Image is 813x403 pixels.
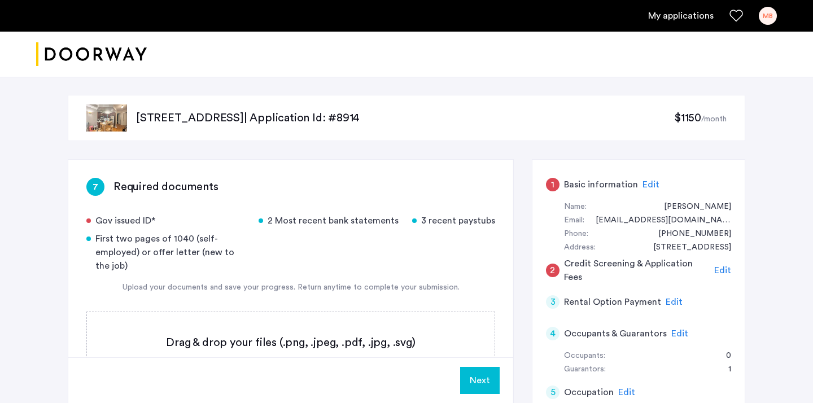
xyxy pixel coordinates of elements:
img: apartment [86,104,127,132]
div: 1 [717,363,731,376]
div: Phone: [564,227,588,241]
div: Upload your documents and save your progress. Return anytime to complete your submission. [86,282,495,294]
p: [STREET_ADDRESS] | Application Id: #8914 [136,110,674,126]
h5: Credit Screening & Application Fees [564,257,710,284]
span: Edit [714,266,731,275]
div: 2 Most recent bank statements [259,214,399,227]
div: Guarantors: [564,363,606,376]
div: 4 [546,327,560,340]
span: Edit [642,180,659,189]
h3: Required documents [113,179,218,195]
div: 5 [546,386,560,399]
div: First two pages of 1040 (self-employed) or offer letter (new to the job) [86,232,245,273]
div: MB [759,7,777,25]
div: Email: [564,214,584,227]
div: Occupants: [564,349,605,363]
a: Favorites [729,9,743,23]
span: Edit [618,388,635,397]
button: Next [460,367,500,394]
div: 7 [86,178,104,196]
div: 2 [546,264,560,277]
div: 1 [546,178,560,191]
span: Edit [666,297,683,306]
div: 0 [715,349,731,363]
div: Address: [564,241,596,255]
div: 3 recent paystubs [412,214,495,227]
sub: /month [701,115,727,123]
img: logo [36,33,147,76]
div: Name: [564,200,587,214]
div: Gov issued ID* [86,214,245,227]
div: 3 [546,295,560,309]
div: +19176894892 [647,227,731,241]
a: My application [648,9,714,23]
h5: Occupation [564,386,614,399]
h5: Occupants & Guarantors [564,327,667,340]
div: marybartos@gmail.com [584,214,731,227]
a: Cazamio logo [36,33,147,76]
span: $1150 [674,112,701,124]
div: Mary Bartos [653,200,731,214]
h5: Basic information [564,178,638,191]
span: Edit [671,329,688,338]
h5: Rental Option Payment [564,295,661,309]
div: 301 E 78th St, #18B [642,241,731,255]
